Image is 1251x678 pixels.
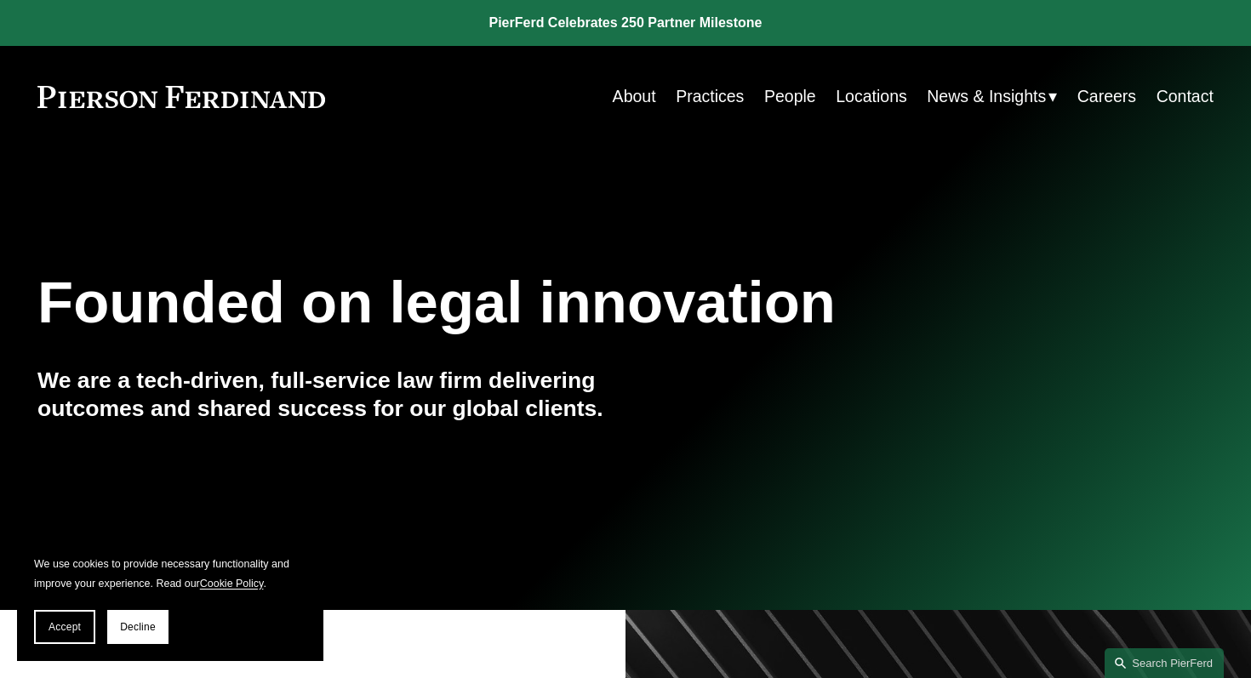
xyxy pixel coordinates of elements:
[927,82,1046,111] span: News & Insights
[34,610,95,644] button: Accept
[49,621,81,633] span: Accept
[1105,648,1224,678] a: Search this site
[34,555,306,593] p: We use cookies to provide necessary functionality and improve your experience. Read our .
[613,80,656,113] a: About
[37,270,1018,337] h1: Founded on legal innovation
[37,367,625,424] h4: We are a tech-driven, full-service law firm delivering outcomes and shared success for our global...
[676,80,744,113] a: Practices
[200,578,264,590] a: Cookie Policy
[120,621,156,633] span: Decline
[927,80,1057,113] a: folder dropdown
[836,80,907,113] a: Locations
[764,80,816,113] a: People
[1077,80,1136,113] a: Careers
[1157,80,1214,113] a: Contact
[107,610,169,644] button: Decline
[17,538,323,661] section: Cookie banner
